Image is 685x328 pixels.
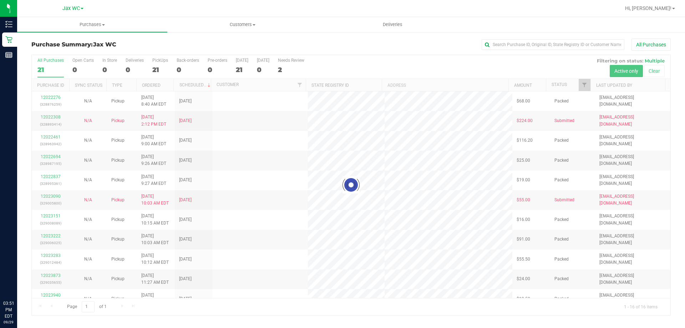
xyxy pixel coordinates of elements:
iframe: Resource center [7,271,29,292]
a: Purchases [17,17,167,32]
h3: Purchase Summary: [31,41,244,48]
p: 09/29 [3,319,14,325]
span: Customers [168,21,317,28]
span: Jax WC [93,41,116,48]
a: Customers [167,17,318,32]
inline-svg: Retail [5,36,12,43]
inline-svg: Reports [5,51,12,59]
inline-svg: Inventory [5,21,12,28]
span: Purchases [17,21,167,28]
button: All Purchases [631,39,671,51]
input: Search Purchase ID, Original ID, State Registry ID or Customer Name... [482,39,624,50]
a: Deliveries [318,17,468,32]
span: Deliveries [373,21,412,28]
p: 03:51 PM EDT [3,300,14,319]
span: Jax WC [62,5,80,11]
span: Hi, [PERSON_NAME]! [625,5,671,11]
